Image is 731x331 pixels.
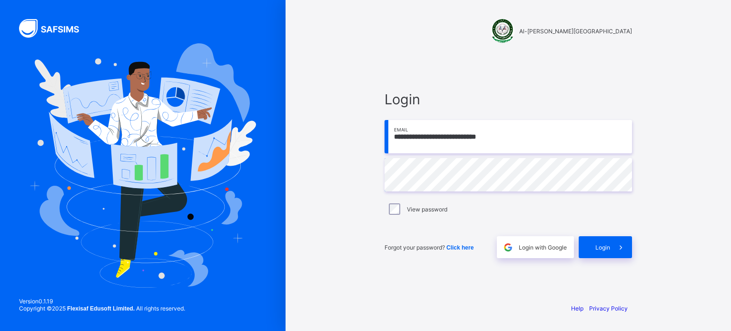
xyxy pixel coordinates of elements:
[67,305,135,312] strong: Flexisaf Edusoft Limited.
[519,28,632,35] span: Al-[PERSON_NAME][GEOGRAPHIC_DATA]
[446,244,474,251] a: Click here
[571,305,583,312] a: Help
[503,242,514,253] img: google.396cfc9801f0270233282035f929180a.svg
[407,206,447,213] label: View password
[30,43,256,287] img: Hero Image
[19,19,90,38] img: SAFSIMS Logo
[519,244,567,251] span: Login with Google
[19,305,185,312] span: Copyright © 2025 All rights reserved.
[385,91,632,108] span: Login
[589,305,628,312] a: Privacy Policy
[19,298,185,305] span: Version 0.1.19
[595,244,610,251] span: Login
[385,244,474,251] span: Forgot your password?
